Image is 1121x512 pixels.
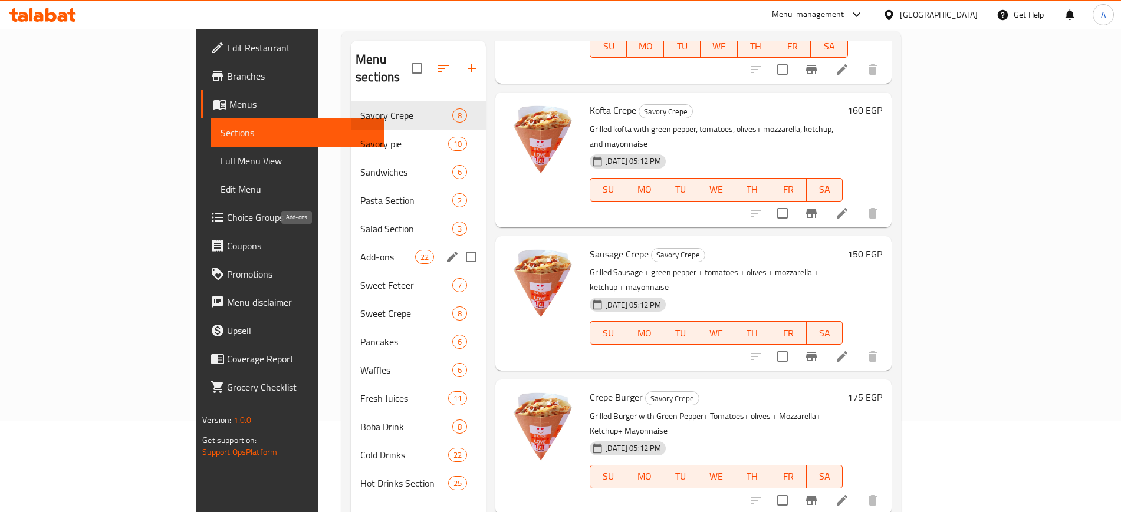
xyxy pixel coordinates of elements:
[859,199,887,227] button: delete
[429,54,458,82] span: Sort sections
[405,56,429,81] span: Select all sections
[590,122,842,151] p: Grilled kofta with green pepper, tomatoes, olives+ mozzarella, ketchup, and mayonnaise
[739,468,765,485] span: TH
[227,210,374,224] span: Choice Groups
[645,391,699,405] div: Savory Crepe
[595,468,622,485] span: SU
[448,137,467,151] div: items
[452,306,467,321] div: items
[590,265,842,295] p: Grilled Sausage + green pepper + tomatoes + olives + mozzarella + ketchup + mayonnaise
[847,102,882,118] h6: 160 EGP
[590,321,626,345] button: SU
[779,38,806,55] span: FR
[859,55,887,84] button: delete
[448,391,467,405] div: items
[453,195,466,206] span: 2
[811,468,838,485] span: SA
[811,325,838,342] span: SA
[797,342,826,371] button: Branch-specific-item
[703,181,729,198] span: WE
[351,158,486,186] div: Sandwiches6
[698,321,734,345] button: WE
[662,178,698,202] button: TU
[452,278,467,292] div: items
[590,465,626,488] button: SU
[775,325,801,342] span: FR
[835,206,849,220] a: Edit menu item
[664,34,701,58] button: TU
[360,137,448,151] span: Savory pie
[360,419,452,434] span: Boba Drink
[698,465,734,488] button: WE
[201,203,383,232] a: Choice Groups
[351,328,486,356] div: Pancakes6
[734,178,770,202] button: TH
[807,178,843,202] button: SA
[631,325,658,342] span: MO
[453,167,466,178] span: 6
[453,280,466,291] span: 7
[705,38,732,55] span: WE
[627,34,663,58] button: MO
[600,442,666,454] span: [DATE] 05:12 PM
[698,178,734,202] button: WE
[900,8,978,21] div: [GEOGRAPHIC_DATA]
[211,175,383,203] a: Edit Menu
[703,325,729,342] span: WE
[453,308,466,319] span: 8
[360,391,448,405] div: Fresh Juices
[448,476,467,490] div: items
[770,57,795,82] span: Select to update
[505,389,580,464] img: Crepe Burger
[351,101,486,130] div: Savory Crepe8
[600,156,666,167] span: [DATE] 05:12 PM
[453,223,466,234] span: 3
[443,248,461,266] button: edit
[739,181,765,198] span: TH
[202,432,257,448] span: Get support on:
[360,165,452,179] span: Sandwiches
[415,250,434,264] div: items
[351,130,486,158] div: Savory pie10
[227,295,374,309] span: Menu disclaimer
[201,288,383,316] a: Menu disclaimer
[360,448,448,462] span: Cold Drinks
[351,214,486,243] div: Salad Section3
[351,356,486,384] div: Waffles6
[351,441,486,469] div: Cold Drinks22
[449,478,466,489] span: 25
[505,246,580,321] img: Sausage Crepe
[742,38,770,55] span: TH
[201,373,383,401] a: Grocery Checklist
[360,363,452,377] span: Waffles
[360,278,452,292] div: Sweet Feteer
[449,138,466,150] span: 10
[360,193,452,207] span: Pasta Section
[835,62,849,77] a: Edit menu item
[201,34,383,62] a: Edit Restaurant
[452,335,467,349] div: items
[360,306,452,321] div: Sweet Crepe
[351,97,486,502] nav: Menu sections
[770,321,806,345] button: FR
[351,299,486,328] div: Sweet Crepe8
[221,182,374,196] span: Edit Menu
[360,335,452,349] span: Pancakes
[662,465,698,488] button: TU
[202,412,231,428] span: Version:
[774,34,811,58] button: FR
[590,245,649,263] span: Sausage Crepe
[448,448,467,462] div: items
[667,468,693,485] span: TU
[453,421,466,432] span: 8
[453,110,466,121] span: 8
[807,321,843,345] button: SA
[807,465,843,488] button: SA
[595,181,622,198] span: SU
[770,465,806,488] button: FR
[351,271,486,299] div: Sweet Feteer7
[351,243,486,271] div: Add-ons22edit
[360,250,415,264] span: Add-ons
